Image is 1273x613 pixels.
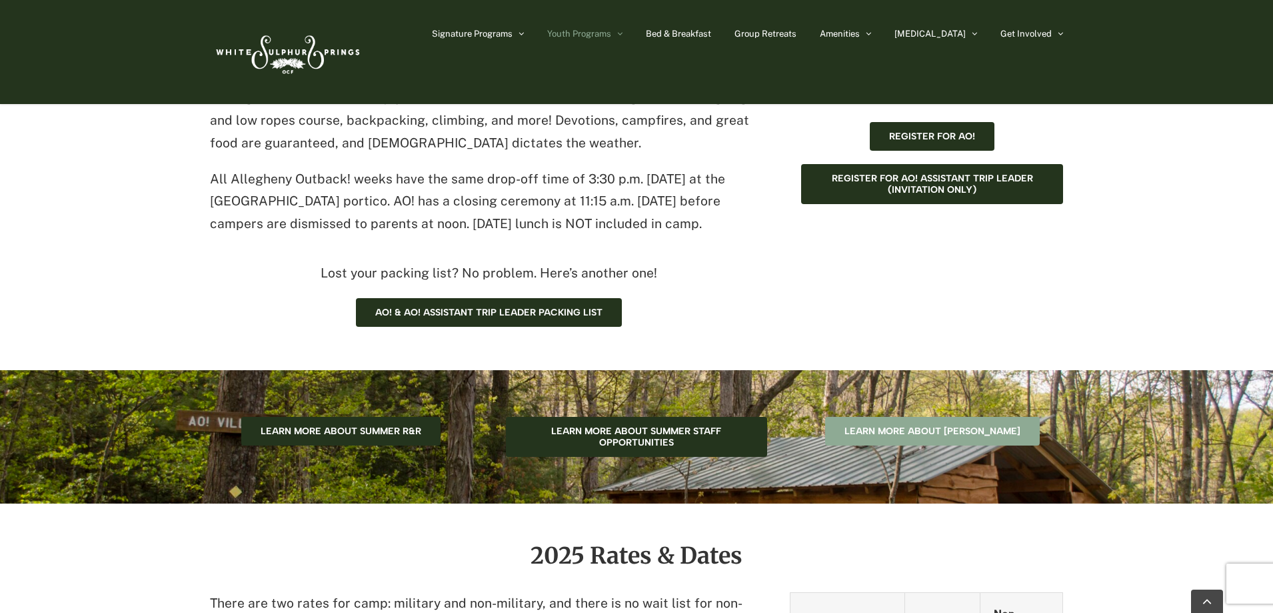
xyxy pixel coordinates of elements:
[241,417,441,446] a: Learn more about Summer R&R
[820,29,860,38] span: Amenities
[844,426,1020,437] span: Learn more about [PERSON_NAME]
[801,164,1063,204] a: Register for AO! Assistant Trip Leader (Invitation only)
[820,173,1044,195] span: Register for AO! Assistant Trip Leader (Invitation only)
[547,29,611,38] span: Youth Programs
[210,544,1063,568] h2: 2025 Rates & Dates
[825,417,1040,446] a: Learn more about [PERSON_NAME]
[210,21,363,83] img: White Sulphur Springs Logo
[889,131,975,142] span: Register for AO!
[210,262,767,285] p: Lost your packing list? No problem. Here’s another one!
[870,122,994,151] a: Register for AO!
[646,29,711,38] span: Bed & Breakfast
[210,168,762,235] p: All Allegheny Outback! weeks have the same drop-off time of 3:30 p.m. [DATE] at the [GEOGRAPHIC_D...
[432,29,513,38] span: Signature Programs
[525,426,748,448] span: Learn more about Summer Staff opportunities
[506,417,768,457] a: Learn more about Summer Staff opportunities
[261,426,421,437] span: Learn more about Summer R&R
[375,307,603,318] span: AO! & AO! Assistant Trip Leader Packing List
[1000,29,1052,38] span: Get Involved
[894,29,966,38] span: [MEDICAL_DATA]
[210,87,762,154] p: Throughout the week, AO! enjoys activities such as white water rafting and canoeing, high and low...
[356,298,622,327] a: AO! & AO! Assistant Trip Leader Packing List
[734,29,796,38] span: Group Retreats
